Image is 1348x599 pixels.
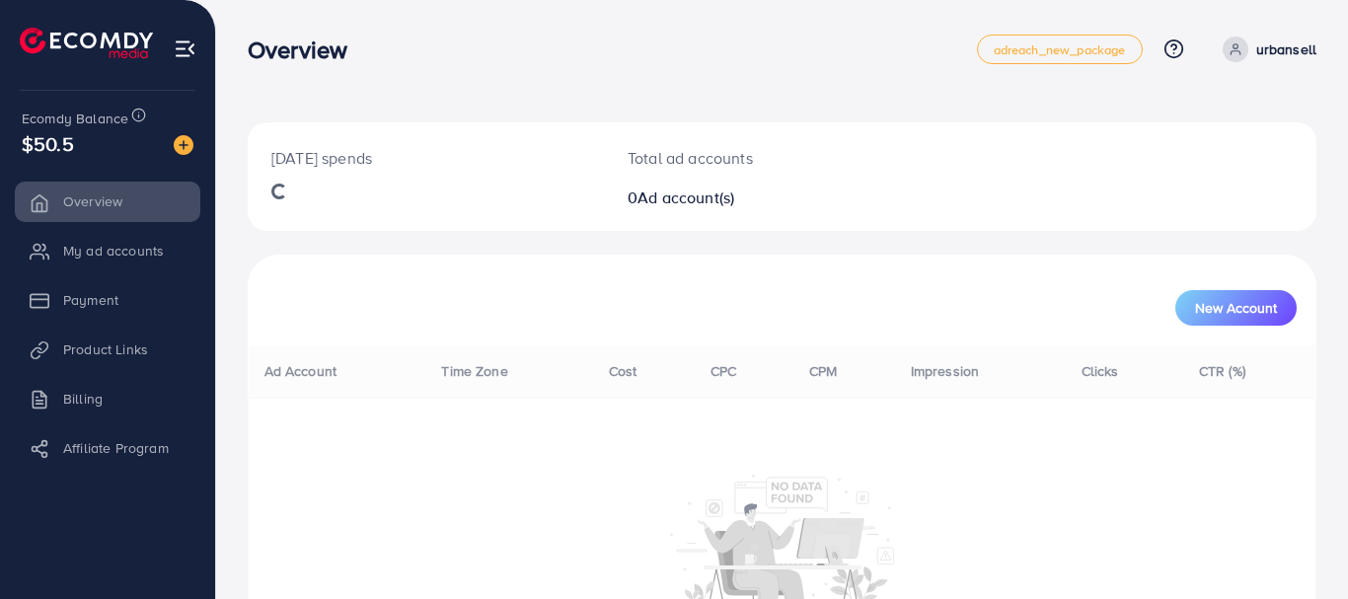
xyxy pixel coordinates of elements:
[628,146,848,170] p: Total ad accounts
[22,129,74,158] span: $50.5
[628,188,848,207] h2: 0
[22,109,128,128] span: Ecomdy Balance
[248,36,363,64] h3: Overview
[977,35,1143,64] a: adreach_new_package
[1256,37,1316,61] p: urbansell
[1215,37,1316,62] a: urbansell
[271,146,580,170] p: [DATE] spends
[174,37,196,60] img: menu
[994,43,1126,56] span: adreach_new_package
[1175,290,1297,326] button: New Account
[1195,301,1277,315] span: New Account
[174,135,193,155] img: image
[637,187,734,208] span: Ad account(s)
[20,28,153,58] img: logo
